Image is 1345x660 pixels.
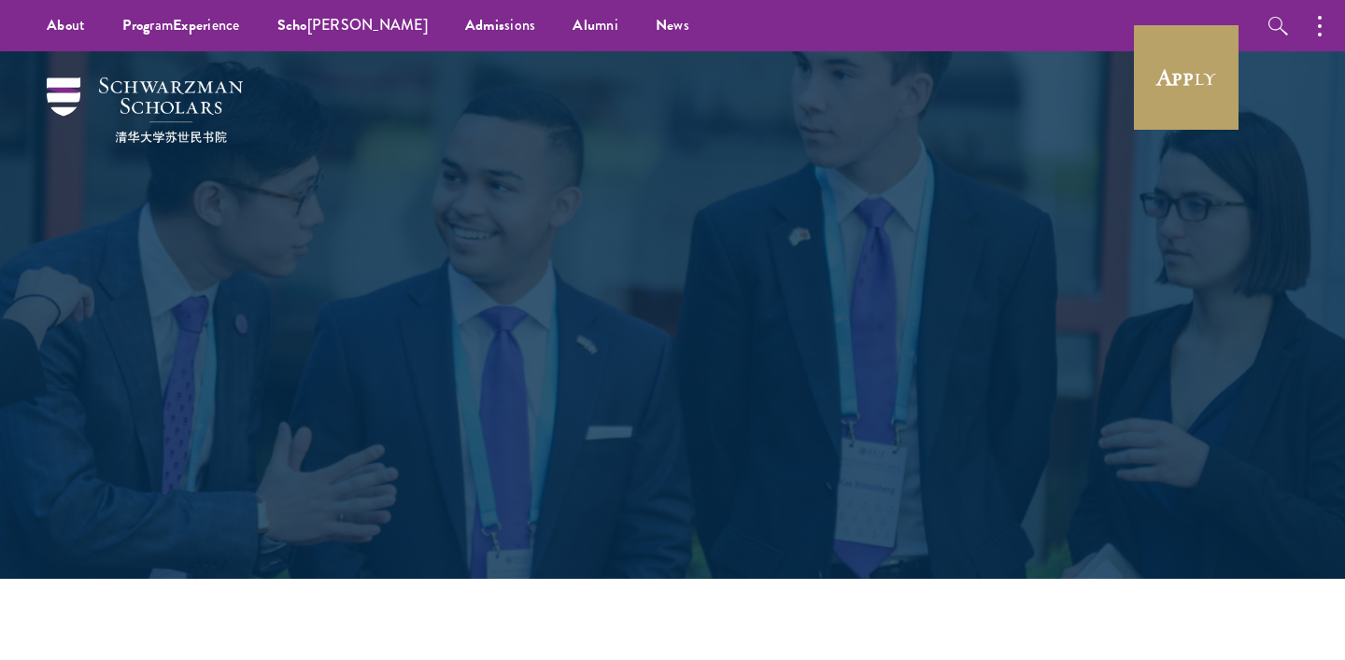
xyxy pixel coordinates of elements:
b: Alu [573,14,595,36]
a: Apply [1134,25,1239,130]
b: Abo [47,14,72,36]
b: Prog [122,14,149,36]
span: ly [1156,62,1216,93]
b: Ne [656,14,674,36]
span: [PERSON_NAME] [277,14,428,36]
img: Schwarzman Scholars [47,77,243,143]
b: App [1156,63,1194,91]
span: ram ience [122,14,239,36]
span: ws [656,14,689,36]
span: sions [465,14,536,36]
b: Exper [173,14,207,36]
b: Admis [465,14,504,36]
span: mni [573,14,618,36]
span: ut [47,14,85,36]
b: Scho [277,14,307,36]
